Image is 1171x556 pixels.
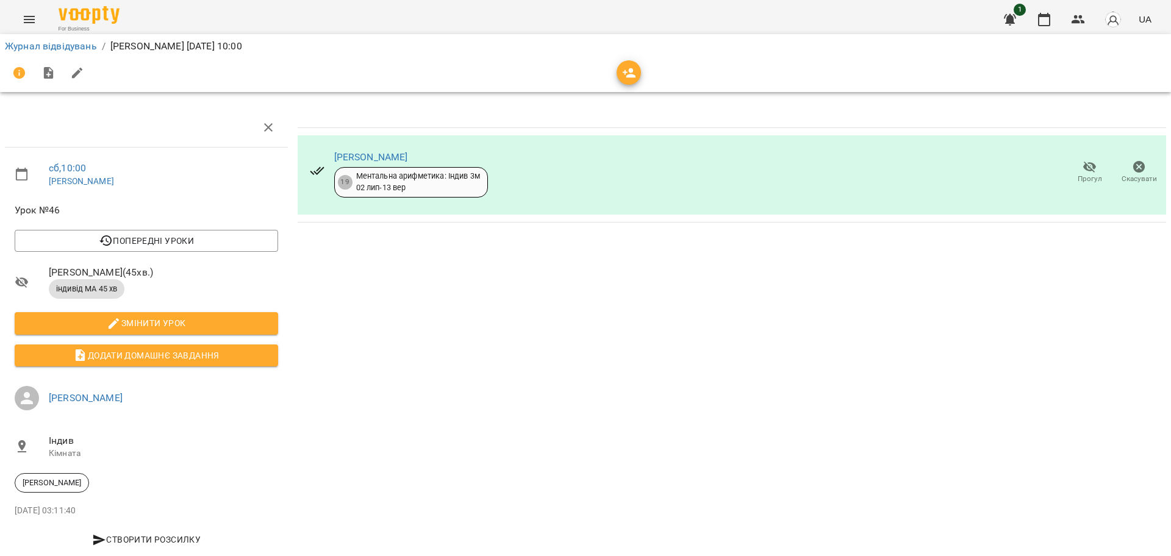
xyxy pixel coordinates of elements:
a: [PERSON_NAME] [49,176,114,186]
span: [PERSON_NAME] ( 45 хв. ) [49,265,278,280]
span: 1 [1014,4,1026,16]
span: For Business [59,25,120,33]
li: / [102,39,106,54]
p: [PERSON_NAME] [DATE] 10:00 [110,39,242,54]
button: Menu [15,5,44,34]
button: UA [1134,8,1156,30]
button: Попередні уроки [15,230,278,252]
span: UA [1139,13,1151,26]
p: Кімната [49,447,278,460]
img: avatar_s.png [1105,11,1122,28]
span: індивід МА 45 хв [49,283,124,294]
a: Журнал відвідувань [5,40,97,52]
span: Урок №46 [15,203,278,218]
span: Додати домашнє завдання [24,348,268,363]
button: Створити розсилку [15,529,278,551]
span: [PERSON_NAME] [15,477,88,488]
p: [DATE] 03:11:40 [15,505,278,517]
span: Створити розсилку [20,532,273,547]
span: Індив [49,433,278,448]
div: Ментальна арифметика: Індив 3м 02 лип - 13 вер [356,171,480,193]
div: 19 [338,175,353,190]
span: Скасувати [1122,174,1157,184]
button: Додати домашнє завдання [15,344,278,366]
a: [PERSON_NAME] [334,151,408,163]
img: Voopty Logo [59,6,120,24]
nav: breadcrumb [5,39,1166,54]
span: Попередні уроки [24,233,268,248]
span: Змінити урок [24,316,268,330]
a: сб , 10:00 [49,162,86,174]
div: [PERSON_NAME] [15,473,89,493]
span: Прогул [1078,174,1102,184]
a: [PERSON_NAME] [49,392,123,404]
button: Змінити урок [15,312,278,334]
button: Скасувати [1114,155,1164,190]
button: Прогул [1065,155,1114,190]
